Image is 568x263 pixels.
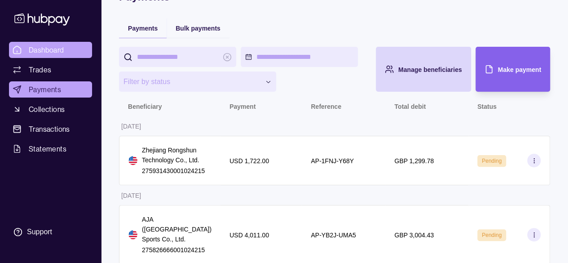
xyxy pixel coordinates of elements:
p: Beneficiary [128,103,162,110]
span: Make payment [498,66,541,73]
span: Transactions [29,124,70,134]
p: GBP 1,299.78 [394,157,434,165]
span: Statements [29,143,66,154]
p: [DATE] [121,123,141,130]
p: Reference [311,103,341,110]
span: Pending [482,158,502,164]
a: Support [9,223,92,241]
span: Bulk payments [176,25,220,32]
p: Payment [229,103,255,110]
div: Support [27,227,52,237]
p: 275826666001024215 [142,245,211,255]
p: USD 1,722.00 [229,157,269,165]
p: Total debit [394,103,426,110]
a: Statements [9,141,92,157]
a: Collections [9,101,92,117]
a: Dashboard [9,42,92,58]
span: Payments [29,84,61,95]
p: USD 4,011.00 [229,232,269,239]
img: us [128,230,137,239]
p: [DATE] [121,192,141,199]
p: AJA ([GEOGRAPHIC_DATA]) Sports Co., Ltd. [142,214,211,244]
a: Trades [9,62,92,78]
button: Manage beneficiaries [376,47,471,92]
p: AP-YB2J-UMA5 [311,232,356,239]
img: us [128,156,137,165]
a: Transactions [9,121,92,137]
span: Dashboard [29,45,64,55]
button: Make payment [476,47,550,92]
p: AP-1FNJ-Y68Y [311,157,354,165]
span: Pending [482,232,502,238]
p: GBP 3,004.43 [394,232,434,239]
span: Collections [29,104,65,115]
input: search [137,47,218,67]
p: Zhejiang Rongshun Technology Co., Ltd. [142,145,211,165]
span: Trades [29,64,51,75]
span: Payments [128,25,158,32]
p: Status [477,103,497,110]
span: Manage beneficiaries [398,66,462,73]
p: 275931430001024215 [142,166,211,176]
a: Payments [9,81,92,98]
